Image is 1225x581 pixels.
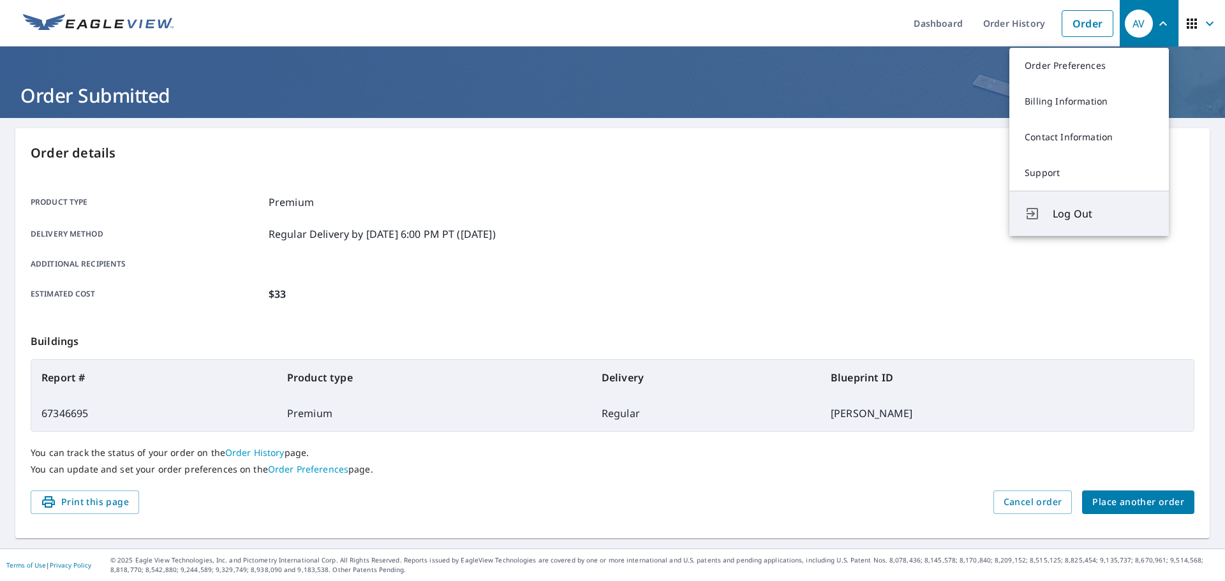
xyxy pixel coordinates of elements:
p: Regular Delivery by [DATE] 6:00 PM PT ([DATE]) [269,226,496,242]
p: | [6,561,91,569]
p: You can update and set your order preferences on the page. [31,464,1194,475]
a: Contact Information [1009,119,1169,155]
p: You can track the status of your order on the page. [31,447,1194,459]
td: Regular [591,395,820,431]
th: Report # [31,360,277,395]
a: Terms of Use [6,561,46,570]
h1: Order Submitted [15,82,1210,108]
td: 67346695 [31,395,277,431]
a: Order Preferences [268,463,348,475]
a: Order Preferences [1009,48,1169,84]
p: Additional recipients [31,258,264,270]
p: Order details [31,143,1194,163]
button: Print this page [31,490,139,514]
button: Cancel order [993,490,1073,514]
a: Order History [225,446,285,459]
th: Delivery [591,360,820,395]
th: Product type [277,360,591,395]
span: Log Out [1053,206,1154,221]
img: EV Logo [23,14,174,33]
button: Place another order [1082,490,1194,514]
p: Product type [31,195,264,210]
p: Delivery method [31,226,264,242]
a: Support [1009,155,1169,191]
p: $33 [269,286,286,302]
p: Estimated cost [31,286,264,302]
div: AV [1125,10,1153,38]
p: Buildings [31,318,1194,359]
span: Cancel order [1004,494,1062,510]
a: Billing Information [1009,84,1169,119]
td: [PERSON_NAME] [820,395,1194,431]
button: Log Out [1009,191,1169,236]
p: Premium [269,195,314,210]
a: Order [1062,10,1113,37]
a: Privacy Policy [50,561,91,570]
span: Print this page [41,494,129,510]
td: Premium [277,395,591,431]
th: Blueprint ID [820,360,1194,395]
span: Place another order [1092,494,1184,510]
p: © 2025 Eagle View Technologies, Inc. and Pictometry International Corp. All Rights Reserved. Repo... [110,555,1219,575]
